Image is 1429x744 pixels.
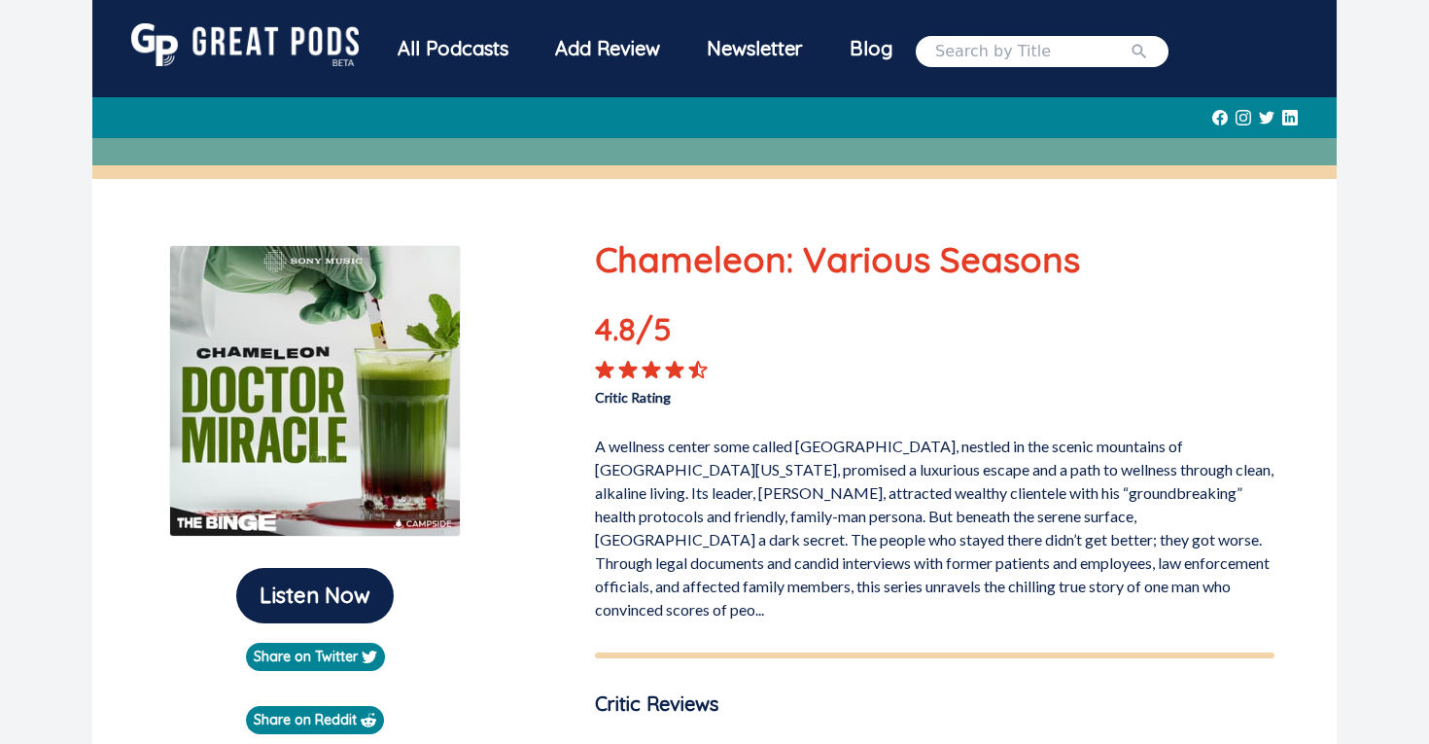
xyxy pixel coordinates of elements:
[246,706,384,734] a: Share on Reddit
[131,23,359,66] img: GreatPods
[935,40,1130,63] input: Search by Title
[595,379,934,407] p: Critic Rating
[595,305,731,360] p: 4.8 /5
[246,643,385,671] a: Share on Twitter
[532,23,683,74] a: Add Review
[683,23,826,79] a: Newsletter
[595,427,1274,621] p: A wellness center some called [GEOGRAPHIC_DATA], nestled in the scenic mountains of [GEOGRAPHIC_D...
[595,690,1274,719] p: Critic Reviews
[683,23,826,74] div: Newsletter
[374,23,532,79] a: All Podcasts
[595,233,1274,286] p: Chameleon: Various Seasons
[236,568,394,623] button: Listen Now
[374,23,532,74] div: All Podcasts
[826,23,916,74] a: Blog
[169,245,461,537] img: Chameleon: Various Seasons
